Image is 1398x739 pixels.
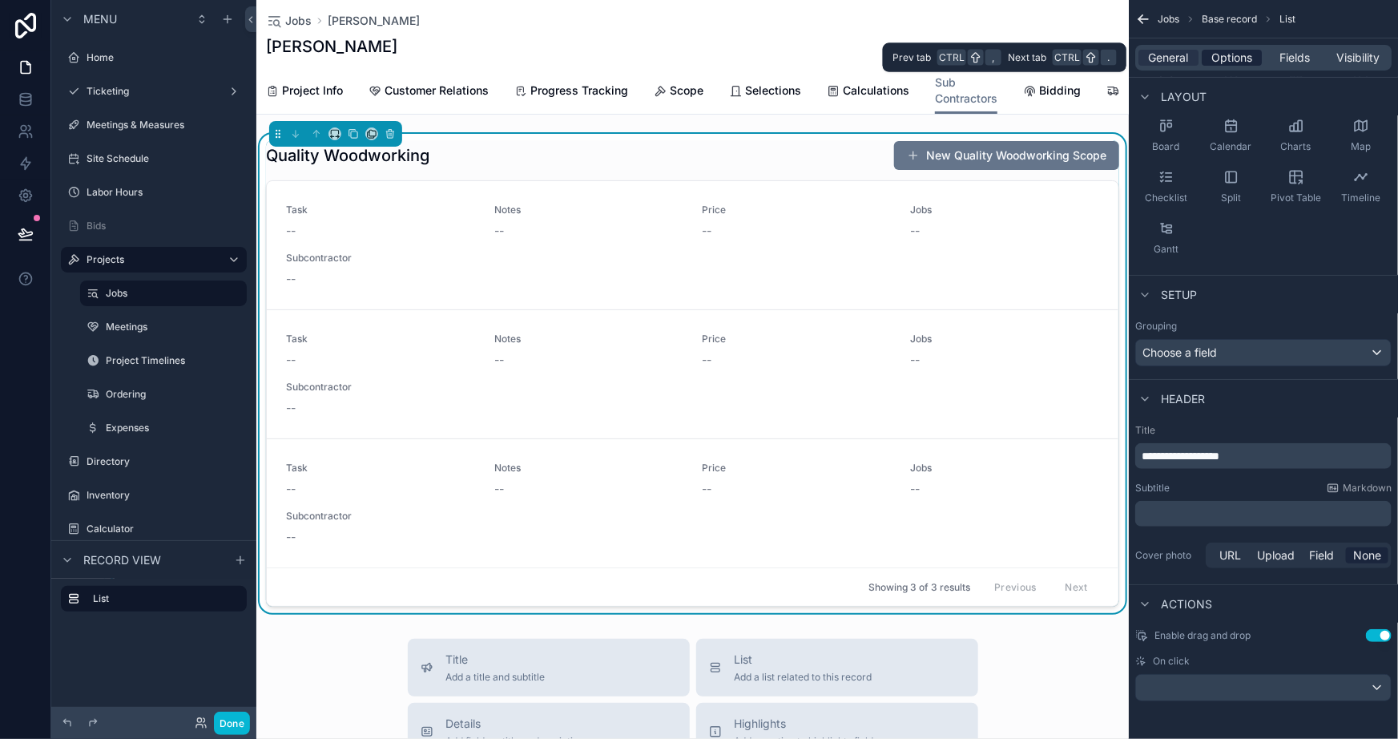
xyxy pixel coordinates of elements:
[1343,482,1392,495] span: Markdown
[446,716,585,732] span: Details
[61,112,247,138] a: Meetings & Measures
[1135,424,1392,437] label: Title
[494,481,504,497] span: --
[1135,111,1197,160] button: Board
[1135,163,1197,211] button: Checklist
[1158,13,1179,26] span: Jobs
[703,352,712,368] span: --
[910,352,920,368] span: --
[1161,287,1197,303] span: Setup
[385,83,489,99] span: Customer Relations
[868,581,970,594] span: Showing 3 of 3 results
[87,455,244,468] label: Directory
[1309,547,1334,563] span: Field
[286,481,296,497] span: --
[1149,50,1189,66] span: General
[703,481,712,497] span: --
[87,119,244,131] label: Meetings & Measures
[1280,50,1311,66] span: Fields
[735,652,872,668] span: List
[266,13,312,29] a: Jobs
[61,516,247,542] a: Calculator
[369,76,489,108] a: Customer Relations
[61,449,247,474] a: Directory
[61,213,247,239] a: Bids
[1265,163,1327,211] button: Pivot Table
[935,68,997,115] a: Sub Contractors
[1351,140,1371,153] span: Map
[106,354,244,367] label: Project Timelines
[735,671,872,684] span: Add a list related to this record
[87,489,244,502] label: Inventory
[703,462,892,474] span: Price
[1142,345,1217,359] span: Choose a field
[61,45,247,71] a: Home
[1221,192,1241,204] span: Split
[80,415,247,441] a: Expenses
[106,287,237,300] label: Jobs
[80,281,247,306] a: Jobs
[494,462,683,474] span: Notes
[1200,111,1262,160] button: Calendar
[80,382,247,407] a: Ordering
[696,639,978,697] button: ListAdd a list related to this record
[266,35,397,58] h1: [PERSON_NAME]
[1154,243,1178,256] span: Gantt
[267,181,1118,309] a: Task--Notes--Price--Jobs--Subcontractor--
[286,381,475,394] span: Subcontractor
[286,271,296,287] span: --
[61,79,247,104] a: Ticketing
[703,333,892,345] span: Price
[266,144,429,167] h1: Quality Woodworking
[408,639,690,697] button: TitleAdd a title and subtitle
[1281,140,1311,153] span: Charts
[286,333,475,345] span: Task
[1023,76,1081,108] a: Bidding
[1135,339,1392,366] button: Choose a field
[80,348,247,374] a: Project Timelines
[910,223,920,239] span: --
[494,333,683,345] span: Notes
[87,186,244,199] label: Labor Hours
[1161,391,1205,407] span: Header
[80,314,247,340] a: Meetings
[1330,111,1392,160] button: Map
[87,523,244,535] label: Calculator
[937,50,966,66] span: Ctrl
[61,180,247,205] a: Labor Hours
[446,671,546,684] span: Add a title and subtitle
[1135,214,1197,262] button: Gantt
[286,252,475,265] span: Subcontractor
[1211,50,1252,66] span: Options
[1153,655,1190,668] span: On click
[892,51,931,64] span: Prev tab
[267,438,1118,567] a: Task--Notes--Price--Jobs--Subcontractor--
[1135,549,1199,562] label: Cover photo
[87,152,244,165] label: Site Schedule
[106,321,244,333] label: Meetings
[1271,192,1321,204] span: Pivot Table
[1265,111,1327,160] button: Charts
[1341,192,1380,204] span: Timeline
[93,592,234,605] label: List
[1153,140,1180,153] span: Board
[1053,50,1082,66] span: Ctrl
[61,247,247,273] a: Projects
[1161,89,1207,105] span: Layout
[703,204,892,216] span: Price
[1154,629,1251,642] span: Enable drag and drop
[286,400,296,416] span: --
[214,712,250,735] button: Done
[1135,443,1392,469] div: scrollable content
[286,204,475,216] span: Task
[729,76,801,108] a: Selections
[1257,547,1295,563] span: Upload
[446,652,546,668] span: Title
[282,83,343,99] span: Project Info
[910,333,1099,345] span: Jobs
[51,579,256,628] div: scrollable content
[514,76,628,108] a: Progress Tracking
[286,352,296,368] span: --
[286,223,296,239] span: --
[1330,163,1392,211] button: Timeline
